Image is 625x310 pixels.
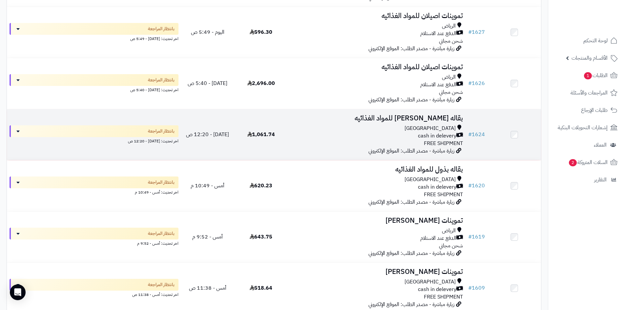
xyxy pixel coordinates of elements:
span: زيارة مباشرة - مصدر الطلب: الموقع الإلكتروني [368,300,454,308]
span: [GEOGRAPHIC_DATA] [405,125,456,132]
a: طلبات الإرجاع [552,102,621,118]
span: 596.30 [250,28,272,36]
a: السلات المتروكة2 [552,155,621,170]
a: الطلبات1 [552,68,621,83]
div: اخر تحديث: أمس - 11:38 ص [10,291,178,298]
span: الرياض [442,22,456,30]
h3: تموينات [PERSON_NAME] [290,268,463,276]
span: # [468,284,472,292]
span: 2,696.00 [247,79,275,87]
span: FREE SHIPMENT [424,191,463,198]
span: التقارير [594,175,607,184]
span: الرياض [442,73,456,81]
img: logo-2.png [580,10,619,24]
span: # [468,79,472,87]
h3: تموينات اصيلان للمواد الغذائيه [290,63,463,71]
span: بانتظار المراجعة [148,230,175,237]
div: اخر تحديث: أمس - 10:49 م [10,188,178,195]
div: اخر تحديث: [DATE] - 5:49 ص [10,35,178,42]
span: cash in delevery [418,286,456,293]
a: #1627 [468,28,485,36]
span: بانتظار المراجعة [148,77,175,83]
span: أمس - 9:52 م [192,233,223,241]
span: FREE SHIPMENT [424,293,463,301]
span: شحن مجاني [439,37,463,45]
span: المراجعات والأسئلة [571,88,608,97]
h3: بقاله [PERSON_NAME] للمواد الغذائيه [290,114,463,122]
span: # [468,28,472,36]
span: اليوم - 5:49 ص [191,28,224,36]
span: [GEOGRAPHIC_DATA] [405,278,456,286]
a: #1626 [468,79,485,87]
span: زيارة مباشرة - مصدر الطلب: الموقع الإلكتروني [368,249,454,257]
span: السلات المتروكة [568,158,608,167]
a: لوحة التحكم [552,33,621,49]
h3: تموينات [PERSON_NAME] [290,217,463,224]
span: [DATE] - 12:20 ص [186,131,229,138]
span: أمس - 11:38 ص [189,284,226,292]
span: الدفع عند الاستلام [420,81,456,89]
span: 620.23 [250,182,272,190]
span: زيارة مباشرة - مصدر الطلب: الموقع الإلكتروني [368,96,454,104]
span: الدفع عند الاستلام [420,30,456,37]
span: إشعارات التحويلات البنكية [558,123,608,132]
div: اخر تحديث: [DATE] - 5:40 ص [10,86,178,93]
span: بانتظار المراجعة [148,26,175,32]
span: زيارة مباشرة - مصدر الطلب: الموقع الإلكتروني [368,147,454,155]
span: بانتظار المراجعة [148,179,175,186]
a: التقارير [552,172,621,188]
span: 643.75 [250,233,272,241]
span: بانتظار المراجعة [148,281,175,288]
span: # [468,131,472,138]
span: # [468,233,472,241]
a: #1619 [468,233,485,241]
span: الدفع عند الاستلام [420,235,456,242]
span: الطلبات [583,71,608,80]
span: FREE SHIPMENT [424,139,463,147]
span: الرياض [442,227,456,235]
span: 1 [584,72,592,80]
span: [DATE] - 5:40 ص [188,79,227,87]
a: #1620 [468,182,485,190]
span: بانتظار المراجعة [148,128,175,134]
span: لوحة التحكم [583,36,608,45]
a: العملاء [552,137,621,153]
span: cash in delevery [418,132,456,140]
span: [GEOGRAPHIC_DATA] [405,176,456,183]
a: إشعارات التحويلات البنكية [552,120,621,135]
a: #1624 [468,131,485,138]
span: شحن مجاني [439,88,463,96]
span: الأقسام والمنتجات [572,53,608,63]
span: 518.64 [250,284,272,292]
div: اخر تحديث: أمس - 9:52 م [10,239,178,246]
span: cash in delevery [418,183,456,191]
span: زيارة مباشرة - مصدر الطلب: الموقع الإلكتروني [368,45,454,52]
div: Open Intercom Messenger [10,284,26,300]
span: شحن مجاني [439,242,463,250]
div: اخر تحديث: [DATE] - 12:20 ص [10,137,178,144]
h3: تموينات اصيلان للمواد الغذائيه [290,12,463,20]
span: طلبات الإرجاع [581,106,608,115]
span: # [468,182,472,190]
span: العملاء [594,140,607,150]
span: أمس - 10:49 م [191,182,224,190]
span: زيارة مباشرة - مصدر الطلب: الموقع الإلكتروني [368,198,454,206]
span: 2 [569,159,577,167]
span: 1,061.74 [247,131,275,138]
a: #1609 [468,284,485,292]
h3: بقاله بذول للمواد الغذائيه [290,166,463,173]
a: المراجعات والأسئلة [552,85,621,101]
